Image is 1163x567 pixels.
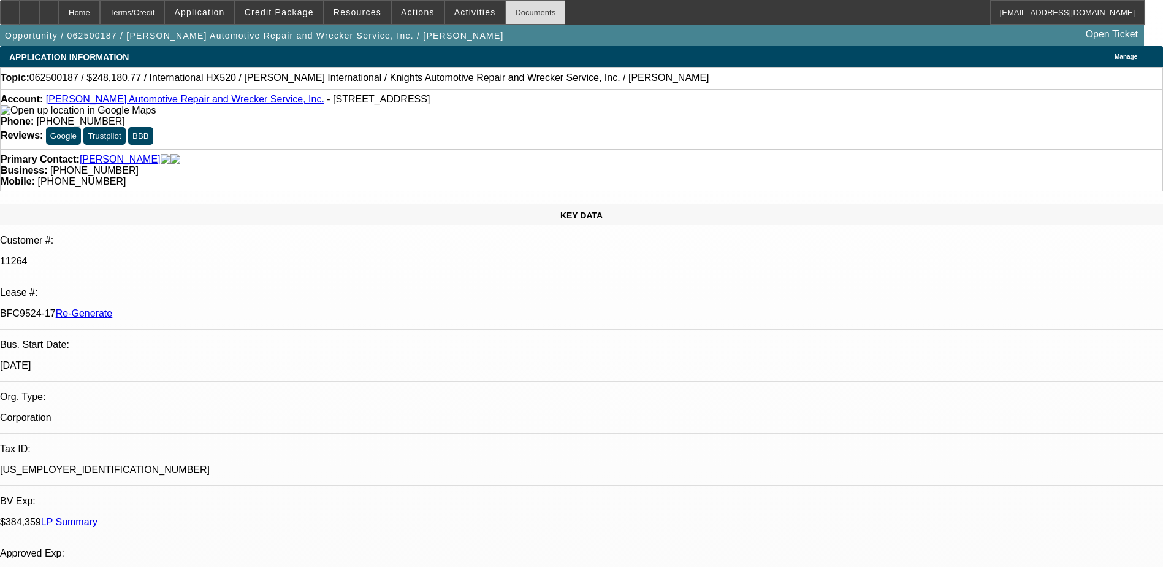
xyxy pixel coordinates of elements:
[56,308,113,318] a: Re-Generate
[50,165,139,175] span: [PHONE_NUMBER]
[392,1,444,24] button: Actions
[165,1,234,24] button: Application
[334,7,381,17] span: Resources
[1,176,35,187] strong: Mobile:
[1,130,43,141] strong: Reviews:
[174,7,224,17] span: Application
[128,127,153,145] button: BBB
[245,7,314,17] span: Credit Package
[5,31,504,40] span: Opportunity / 062500187 / [PERSON_NAME] Automotive Repair and Wrecker Service, Inc. / [PERSON_NAME]
[37,176,126,187] span: [PHONE_NUMBER]
[235,1,323,24] button: Credit Package
[170,154,180,165] img: linkedin-icon.png
[324,1,391,24] button: Resources
[161,154,170,165] img: facebook-icon.png
[1,105,156,115] a: View Google Maps
[29,72,709,83] span: 062500187 / $248,180.77 / International HX520 / [PERSON_NAME] International / Knights Automotive ...
[401,7,435,17] span: Actions
[41,517,97,527] a: LP Summary
[445,1,505,24] button: Activities
[1,154,80,165] strong: Primary Contact:
[46,94,324,104] a: [PERSON_NAME] Automotive Repair and Wrecker Service, Inc.
[1,72,29,83] strong: Topic:
[1,116,34,126] strong: Phone:
[37,116,125,126] span: [PHONE_NUMBER]
[80,154,161,165] a: [PERSON_NAME]
[327,94,430,104] span: - [STREET_ADDRESS]
[46,127,81,145] button: Google
[1,165,47,175] strong: Business:
[83,127,125,145] button: Trustpilot
[560,210,603,220] span: KEY DATA
[454,7,496,17] span: Activities
[1,105,156,116] img: Open up location in Google Maps
[1115,53,1137,60] span: Manage
[9,52,129,62] span: APPLICATION INFORMATION
[1081,24,1143,45] a: Open Ticket
[1,94,43,104] strong: Account:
